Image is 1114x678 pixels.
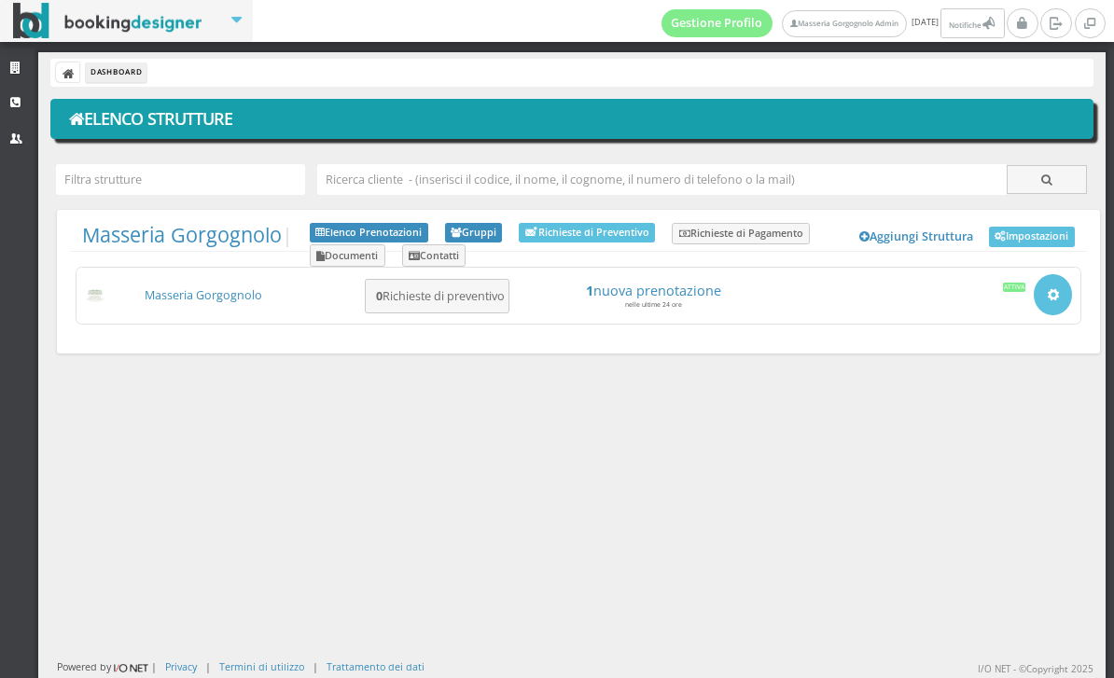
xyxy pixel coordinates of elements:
a: Richieste di Pagamento [672,223,810,245]
div: Attiva [1003,283,1026,292]
a: Gruppi [445,223,503,243]
input: Ricerca cliente - (inserisci il codice, il nome, il cognome, il numero di telefono o la mail) [317,164,1008,195]
a: Masseria Gorgognolo [145,287,262,303]
a: Elenco Prenotazioni [310,223,428,243]
h4: nuova prenotazione [523,283,783,298]
div: | [205,659,211,673]
a: 1nuova prenotazione [523,283,783,298]
a: Impostazioni [989,227,1075,247]
img: ionet_small_logo.png [111,660,151,675]
a: Masseria Gorgognolo [82,221,282,248]
a: Richieste di Preventivo [519,223,655,242]
span: [DATE] [661,8,1008,38]
a: Gestione Profilo [661,9,773,37]
a: Termini di utilizzo [219,659,304,673]
a: Documenti [310,244,385,267]
input: Filtra strutture [56,164,305,195]
a: Contatti [402,244,466,267]
a: Privacy [165,659,197,673]
li: Dashboard [86,62,146,83]
small: nelle ultime 24 ore [625,300,682,309]
img: BookingDesigner.com [13,3,202,39]
a: Trattamento dei dati [327,659,425,673]
button: Notifiche [940,8,1004,38]
div: | [313,659,318,673]
h5: Richieste di preventivo [370,289,505,303]
strong: 1 [586,282,593,299]
b: 0 [376,288,383,304]
a: Masseria Gorgognolo Admin [782,10,907,37]
div: Powered by | [57,659,157,675]
a: Aggiungi Struttura [850,223,984,251]
span: | [82,223,293,247]
h1: Elenco Strutture [63,104,1081,135]
img: 0603869b585f11eeb13b0a069e529790_max100.png [85,289,106,302]
button: 0Richieste di preventivo [365,279,509,313]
